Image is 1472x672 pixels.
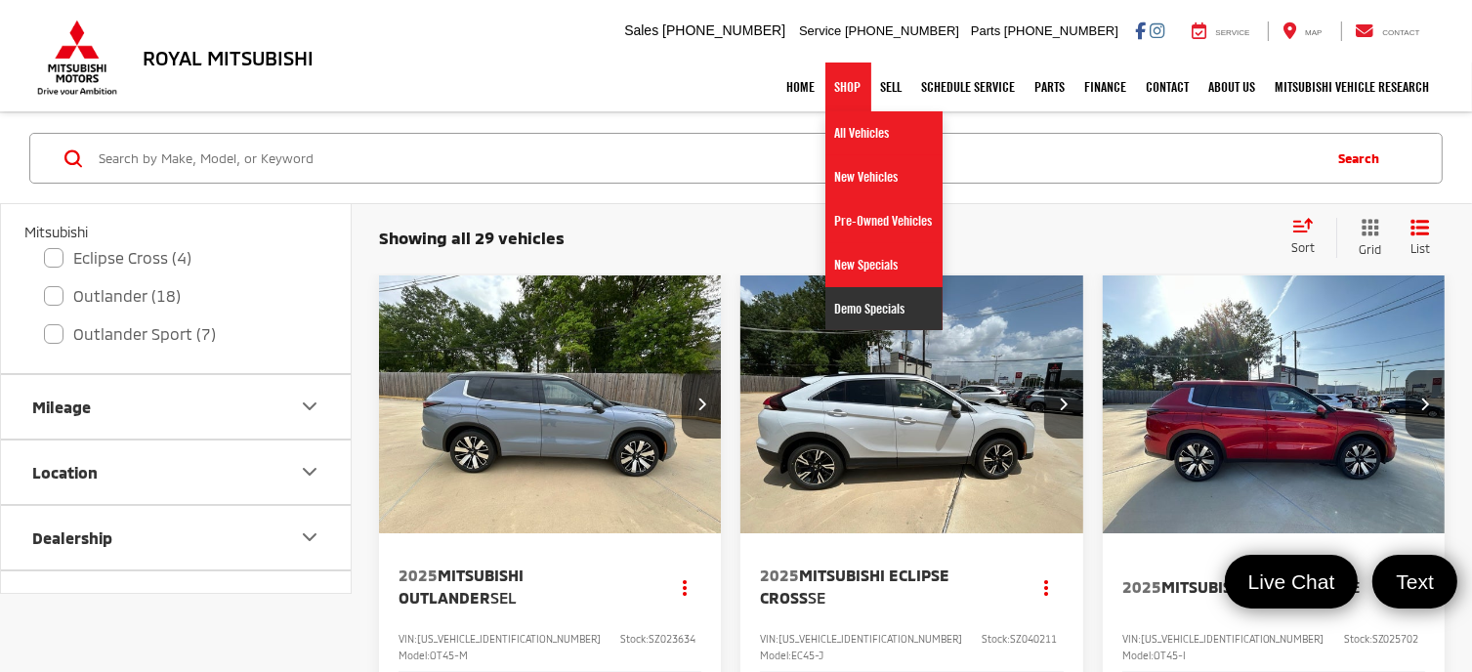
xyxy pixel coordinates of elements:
[97,135,1320,182] input: Search by Make, Model, or Keyword
[1239,568,1345,595] span: Live Chat
[912,63,1026,111] a: Schedule Service: Opens in a new tab
[378,275,723,532] a: 2025 Mitsubishi Outlander SEL2025 Mitsubishi Outlander SEL2025 Mitsubishi Outlander SEL2025 Mitsu...
[1161,577,1343,596] span: Mitsubishi Outlander
[682,370,721,439] button: Next image
[1075,63,1137,111] a: Finance
[825,199,943,243] a: Pre-Owned Vehicles
[430,650,468,661] span: OT45-M
[799,23,841,38] span: Service
[825,111,943,155] a: All Vehicles
[44,241,308,275] label: Eclipse Cross (4)
[1268,21,1336,41] a: Map
[298,460,321,483] div: Location
[1135,22,1146,38] a: Facebook: Click to visit our Facebook page
[1,506,353,569] button: DealershipDealership
[44,317,308,352] label: Outlander Sport (7)
[662,22,785,38] span: [PHONE_NUMBER]
[1004,23,1118,38] span: [PHONE_NUMBER]
[760,566,799,584] span: 2025
[1359,241,1381,258] span: Grid
[33,20,121,96] img: Mitsubishi
[1141,633,1325,645] span: [US_VEHICLE_IDENTIFICATION_NUMBER]
[778,63,825,111] a: Home
[378,275,723,534] img: 2025 Mitsubishi Outlander SEL
[1122,650,1154,661] span: Model:
[1010,633,1057,645] span: SZ040211
[24,224,88,240] span: Mitsubishi
[399,566,438,584] span: 2025
[825,243,943,287] a: New Specials
[417,633,601,645] span: [US_VEHICLE_IDENTIFICATION_NUMBER]
[298,182,321,205] div: Model & Trim
[378,275,723,532] div: 2025 Mitsubishi Outlander SEL 0
[760,565,1009,609] a: 2025Mitsubishi Eclipse CrossSE
[1102,275,1447,533] a: 2025 Mitsubishi Outlander SE2025 Mitsubishi Outlander SE2025 Mitsubishi Outlander SE2025 Mitsubis...
[1396,218,1445,258] button: List View
[1372,555,1457,609] a: Text
[808,588,825,607] span: SE
[1225,555,1359,609] a: Live Chat
[1044,370,1083,439] button: Next image
[399,566,524,606] span: Mitsubishi Outlander
[1382,28,1419,37] span: Contact
[982,633,1010,645] span: Stock:
[1341,21,1435,41] a: Contact
[1122,576,1371,598] a: 2025Mitsubishi OutlanderSE
[825,155,943,199] a: New Vehicles
[1386,568,1444,595] span: Text
[971,23,1000,38] span: Parts
[1150,22,1164,38] a: Instagram: Click to visit our Instagram page
[739,275,1084,532] div: 2025 Mitsubishi Eclipse Cross SE 0
[624,22,658,38] span: Sales
[791,650,823,661] span: EC45-J
[32,463,98,482] div: Location
[1178,21,1265,41] a: Service
[44,279,308,314] label: Outlander (18)
[143,47,314,68] h3: Royal Mitsubishi
[649,633,695,645] span: SZ023634
[1154,650,1186,661] span: OT45-I
[620,633,649,645] span: Stock:
[1406,370,1445,439] button: Next image
[667,569,701,604] button: Actions
[1102,275,1447,534] img: 2025 Mitsubishi Outlander SE
[825,63,871,111] a: Shop
[399,565,648,609] a: 2025Mitsubishi OutlanderSEL
[871,63,912,111] a: Sell
[298,525,321,549] div: Dealership
[1291,240,1315,254] span: Sort
[1122,577,1161,596] span: 2025
[1410,240,1430,257] span: List
[399,650,430,661] span: Model:
[739,275,1084,532] a: 2025 Mitsubishi Eclipse Cross SE2025 Mitsubishi Eclipse Cross SE2025 Mitsubishi Eclipse Cross SE2...
[298,591,321,614] div: Body Style
[683,579,687,595] span: dropdown dots
[490,588,517,607] span: SEL
[1044,579,1048,595] span: dropdown dots
[1,441,353,504] button: LocationLocation
[1030,569,1064,604] button: Actions
[298,395,321,418] div: Mileage
[760,566,949,606] span: Mitsubishi Eclipse Cross
[1,375,353,439] button: MileageMileage
[760,633,778,645] span: VIN:
[1102,275,1447,533] div: 2025 Mitsubishi Outlander SE 0
[1,571,353,635] button: Body Style
[1266,63,1440,111] a: Mitsubishi Vehicle Research
[1137,63,1199,111] a: Contact
[1282,218,1336,257] button: Select sort value
[1305,28,1322,37] span: Map
[1122,633,1141,645] span: VIN:
[32,528,112,547] div: Dealership
[32,398,91,416] div: Mileage
[778,633,962,645] span: [US_VEHICLE_IDENTIFICATION_NUMBER]
[1372,633,1419,645] span: SZ025702
[1199,63,1266,111] a: About Us
[825,287,943,330] a: Demo Specials
[1344,633,1372,645] span: Stock:
[1026,63,1075,111] a: Parts: Opens in a new tab
[1336,218,1396,258] button: Grid View
[739,275,1084,534] img: 2025 Mitsubishi Eclipse Cross SE
[399,633,417,645] span: VIN:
